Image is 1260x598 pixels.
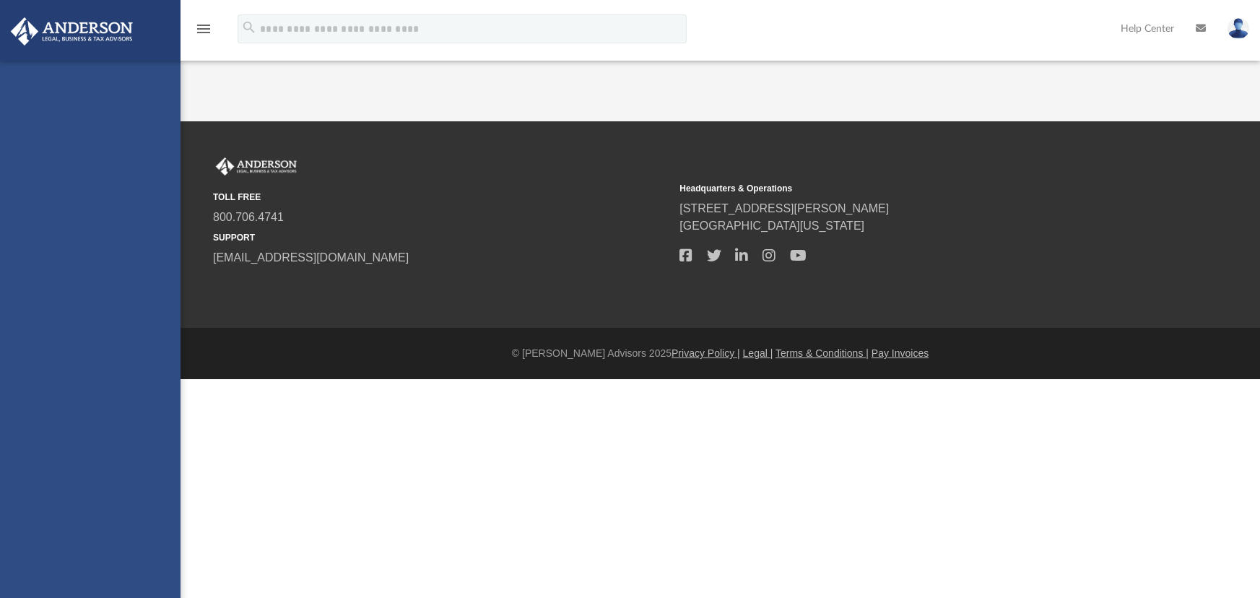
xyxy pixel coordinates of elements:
[195,20,212,38] i: menu
[213,231,669,244] small: SUPPORT
[213,157,300,176] img: Anderson Advisors Platinum Portal
[775,347,869,359] a: Terms & Conditions |
[743,347,773,359] a: Legal |
[872,347,929,359] a: Pay Invoices
[241,19,257,35] i: search
[213,211,284,223] a: 800.706.4741
[195,27,212,38] a: menu
[6,17,137,45] img: Anderson Advisors Platinum Portal
[672,347,740,359] a: Privacy Policy |
[181,346,1260,361] div: © [PERSON_NAME] Advisors 2025
[679,182,1136,195] small: Headquarters & Operations
[679,220,864,232] a: [GEOGRAPHIC_DATA][US_STATE]
[1228,18,1249,39] img: User Pic
[213,251,409,264] a: [EMAIL_ADDRESS][DOMAIN_NAME]
[679,202,889,214] a: [STREET_ADDRESS][PERSON_NAME]
[213,191,669,204] small: TOLL FREE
